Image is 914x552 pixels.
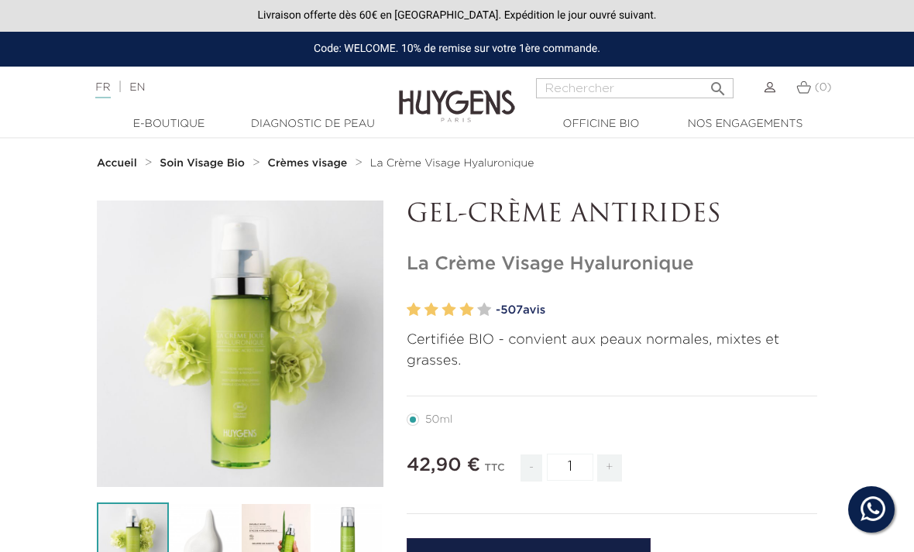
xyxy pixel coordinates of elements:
[407,253,817,276] h1: La Crème Visage Hyaluronique
[815,82,832,93] span: (0)
[407,201,817,230] p: GEL-CRÈME ANTIRIDES
[521,454,542,482] span: -
[407,299,421,321] label: 1
[97,116,241,132] a: E-Boutique
[547,454,593,481] input: Quantité
[97,157,140,170] a: Accueil
[407,413,471,426] label: 50ml
[241,116,385,132] a: Diagnostic de peau
[709,75,727,94] i: 
[160,158,245,169] strong: Soin Visage Bio
[442,299,456,321] label: 3
[529,116,673,132] a: Officine Bio
[500,304,523,316] span: 507
[536,78,734,98] input: Rechercher
[477,299,491,321] label: 5
[407,330,817,372] p: Certifiée BIO - convient aux peaux normales, mixtes et grasses.
[88,78,369,97] div: |
[459,299,473,321] label: 4
[268,157,351,170] a: Crèmes visage
[597,454,622,482] span: +
[129,82,145,93] a: EN
[485,451,505,493] div: TTC
[268,158,348,169] strong: Crèmes visage
[399,65,515,125] img: Huygens
[407,456,480,475] span: 42,90 €
[370,158,534,169] span: La Crème Visage Hyaluronique
[704,74,732,94] button: 
[424,299,438,321] label: 2
[97,158,137,169] strong: Accueil
[160,157,249,170] a: Soin Visage Bio
[370,157,534,170] a: La Crème Visage Hyaluronique
[496,299,817,322] a: -507avis
[673,116,817,132] a: Nos engagements
[95,82,110,98] a: FR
